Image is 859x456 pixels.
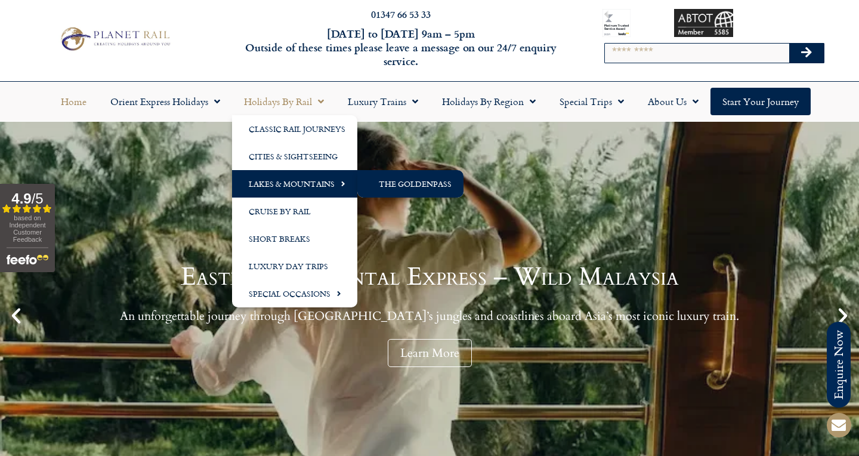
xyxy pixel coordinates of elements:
a: Home [49,88,98,115]
a: Start your Journey [710,88,811,115]
a: Orient Express Holidays [98,88,232,115]
a: Cities & Sightseeing [232,143,357,170]
a: Luxury Trains [336,88,430,115]
a: The GoldenPass [357,170,464,198]
a: Special Trips [548,88,636,115]
a: About Us [636,88,710,115]
nav: Menu [6,88,853,115]
a: Luxury Day Trips [232,252,357,280]
a: Classic Rail Journeys [232,115,357,143]
ul: Lakes & Mountains [357,170,464,198]
div: Previous slide [6,306,26,326]
a: Special Occasions [232,280,357,307]
div: Next slide [833,306,853,326]
a: Learn More [388,339,472,367]
ul: Holidays by Rail [232,115,357,307]
a: Holidays by Region [430,88,548,115]
a: Lakes & Mountains [232,170,357,198]
p: An unforgettable journey through [GEOGRAPHIC_DATA]’s jungles and coastlines aboard Asia’s most ic... [120,309,739,323]
h6: [DATE] to [DATE] 9am – 5pm Outside of these times please leave a message on our 24/7 enquiry serv... [232,27,570,69]
a: 01347 66 53 33 [371,7,431,21]
img: Planet Rail Train Holidays Logo [56,24,174,53]
a: Holidays by Rail [232,88,336,115]
button: Search [789,44,824,63]
a: Cruise by Rail [232,198,357,225]
a: Short Breaks [232,225,357,252]
h1: Eastern & Oriental Express – Wild Malaysia [120,264,739,289]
